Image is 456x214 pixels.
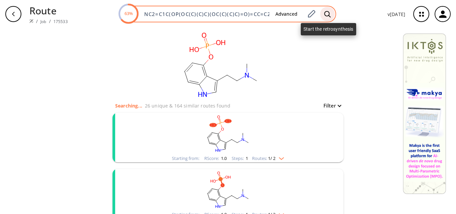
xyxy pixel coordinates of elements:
svg: CN(C)CCC1=CNC2=C1C(OP(O)(O)=O)=CC=C2 [154,28,287,101]
div: Routes: [252,156,284,161]
span: 1.0 [220,155,227,161]
button: Filter [319,103,341,108]
text: 63% [124,10,133,16]
button: Advanced [270,8,303,20]
li: / [49,18,51,25]
svg: CN(C)CCc1c[nH]c2cccc(OP(=O)(O)O)c12 [141,113,315,155]
span: 1 / 2 [268,156,275,161]
svg: CN(C)CCc1c[nH]c2cccc(OP(=O)(O)O)c12 [141,169,315,211]
span: 1 [245,155,248,161]
div: Steps : [232,156,248,161]
p: v [DATE] [388,11,405,18]
div: Starting from: [172,156,199,161]
p: 26 unique & 164 similar routes found [145,102,230,109]
p: Searching... [115,102,142,109]
a: Job [40,19,46,24]
div: RScore : [204,156,227,161]
img: Spaya logo [29,19,33,23]
p: Route [29,3,68,18]
li: / [36,18,38,25]
input: Enter SMILES [140,11,270,17]
a: 175533 [53,19,68,24]
div: Start the retrosynthesis [301,23,356,35]
img: Banner [403,33,446,194]
img: Down [275,155,284,160]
